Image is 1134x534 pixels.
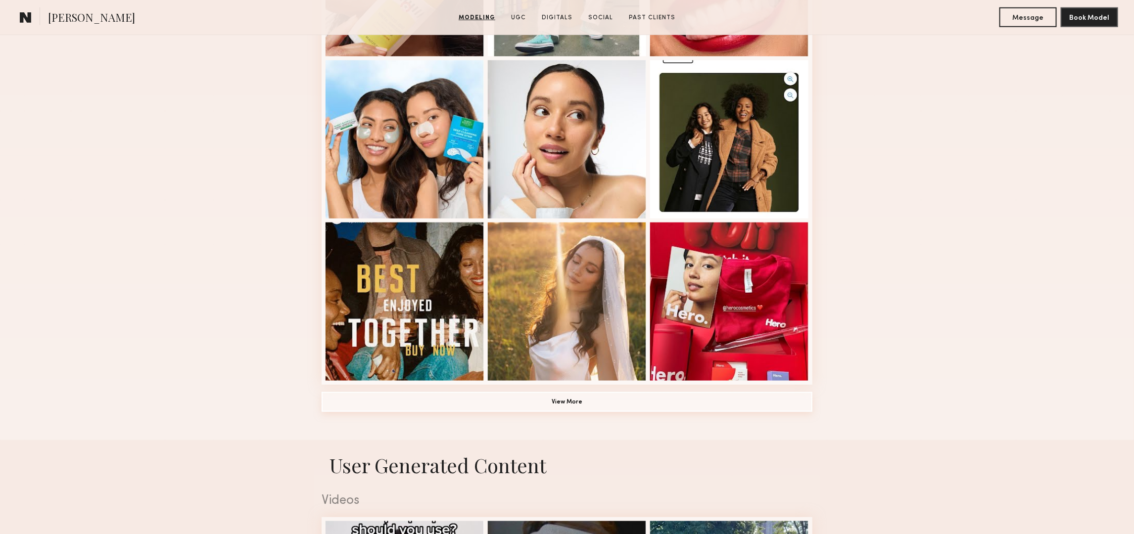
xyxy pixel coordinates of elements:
[455,13,499,22] a: Modeling
[322,494,812,507] div: Videos
[314,452,820,478] h1: User Generated Content
[322,392,812,412] button: View More
[625,13,679,22] a: Past Clients
[507,13,530,22] a: UGC
[538,13,576,22] a: Digitals
[48,10,135,27] span: [PERSON_NAME]
[1061,7,1118,27] button: Book Model
[1061,13,1118,21] a: Book Model
[999,7,1057,27] button: Message
[584,13,617,22] a: Social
